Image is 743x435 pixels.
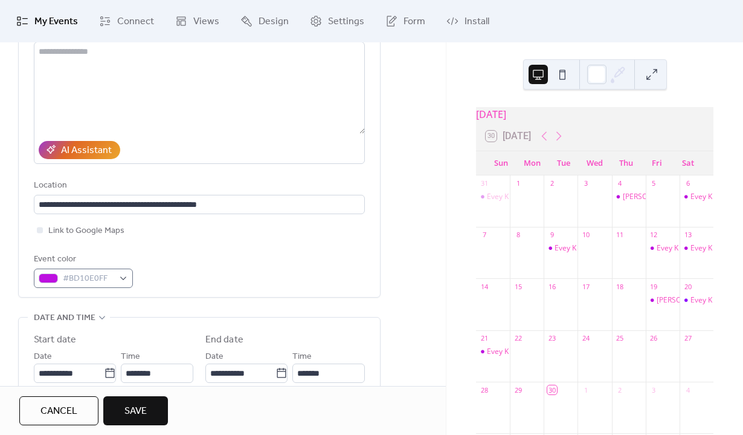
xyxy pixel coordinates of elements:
[292,350,312,364] span: Time
[517,151,548,175] div: Mon
[480,385,489,394] div: 28
[547,282,556,291] div: 16
[437,5,498,38] a: Install
[376,5,434,38] a: Form
[513,231,523,240] div: 8
[63,272,114,286] span: #BD10E0FF
[480,282,489,291] div: 14
[476,192,510,202] div: Evey K at Bellview Station
[404,15,425,29] span: Form
[547,334,556,343] div: 23
[34,311,95,325] span: Date and time
[649,385,658,394] div: 3
[547,385,556,394] div: 30
[205,333,243,347] div: End date
[683,231,692,240] div: 13
[649,179,658,188] div: 5
[649,334,658,343] div: 26
[616,179,625,188] div: 4
[7,5,87,38] a: My Events
[513,179,523,188] div: 1
[649,282,658,291] div: 19
[548,151,579,175] div: Tue
[683,179,692,188] div: 6
[680,295,713,306] div: Evey K at Cherry Creek Market
[513,385,523,394] div: 29
[547,179,556,188] div: 2
[544,243,577,253] div: Evey K At Evergreen Market
[581,179,590,188] div: 3
[34,178,362,193] div: Location
[513,334,523,343] div: 22
[166,5,228,38] a: Views
[579,151,611,175] div: Wed
[616,334,625,343] div: 25
[121,350,140,364] span: Time
[19,396,98,425] button: Cancel
[616,385,625,394] div: 2
[34,15,78,29] span: My Events
[683,334,692,343] div: 27
[476,347,510,357] div: Evey K at Bellview Station
[39,141,120,159] button: AI Assistant
[680,243,713,253] div: Evey K at Cherry Creek Market
[672,151,704,175] div: Sat
[646,243,680,253] div: Evey K At Back East Home 5th Anniversary Party
[513,282,523,291] div: 15
[117,15,154,29] span: Connect
[124,404,147,419] span: Save
[649,231,658,240] div: 12
[480,231,489,240] div: 7
[487,192,592,202] div: Evey K at [GEOGRAPHIC_DATA]
[555,243,660,253] div: Evey K At [GEOGRAPHIC_DATA]
[612,192,646,202] div: Evey K at Aspen Grove
[680,192,713,202] div: Evey K at Cherry Creek Market
[486,151,517,175] div: Sun
[193,15,219,29] span: Views
[48,224,124,238] span: Link to Google Maps
[476,107,713,122] div: [DATE]
[616,231,625,240] div: 11
[259,15,289,29] span: Design
[328,15,364,29] span: Settings
[581,334,590,343] div: 24
[581,282,590,291] div: 17
[480,334,489,343] div: 21
[646,295,680,306] div: Evey K at Aspen Grove
[90,5,163,38] a: Connect
[40,404,77,419] span: Cancel
[547,231,556,240] div: 9
[610,151,642,175] div: Thu
[34,252,130,267] div: Event color
[301,5,373,38] a: Settings
[61,143,112,158] div: AI Assistant
[205,350,224,364] span: Date
[581,385,590,394] div: 1
[103,396,168,425] button: Save
[231,5,298,38] a: Design
[683,282,692,291] div: 20
[683,385,692,394] div: 4
[642,151,673,175] div: Fri
[480,179,489,188] div: 31
[34,333,76,347] div: Start date
[487,347,592,357] div: Evey K at [GEOGRAPHIC_DATA]
[465,15,489,29] span: Install
[581,231,590,240] div: 10
[34,350,52,364] span: Date
[616,282,625,291] div: 18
